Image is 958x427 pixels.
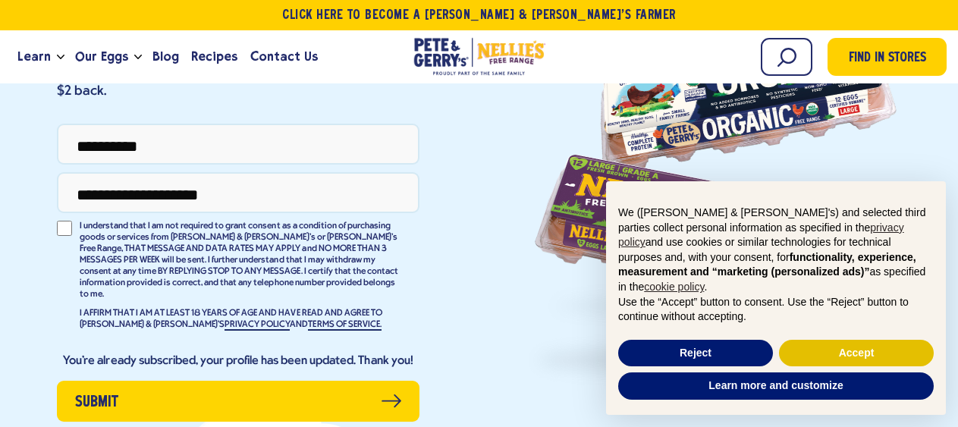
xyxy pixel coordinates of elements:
div: You're already subscribed, your profile has been updated. Thank you! [57,353,419,369]
button: Open the dropdown menu for Our Eggs [134,55,142,60]
p: Use the “Accept” button to consent. Use the “Reject” button to continue without accepting. [618,295,934,325]
a: Contact Us [244,36,324,77]
a: PRIVACY POLICY [225,320,290,331]
a: cookie policy [644,281,704,293]
span: Our Eggs [75,47,128,66]
button: Accept [779,340,934,367]
a: Our Eggs [69,36,134,77]
button: Reject [618,340,773,367]
a: Recipes [185,36,243,77]
span: Blog [152,47,179,66]
span: Contact Us [250,47,318,66]
a: Learn [11,36,57,77]
input: Search [761,38,812,76]
button: Submit [57,381,419,422]
p: We ([PERSON_NAME] & [PERSON_NAME]'s) and selected third parties collect personal information as s... [618,206,934,295]
span: Find in Stores [849,49,926,69]
input: I understand that I am not required to grant consent as a condition of purchasing goods or servic... [57,221,72,236]
button: Learn more and customize [618,372,934,400]
a: Find in Stores [828,38,947,76]
a: TERMS OF SERVICE. [308,320,381,331]
span: Learn [17,47,51,66]
p: I understand that I am not required to grant consent as a condition of purchasing goods or servic... [80,221,398,300]
a: Blog [146,36,185,77]
span: Recipes [191,47,237,66]
button: Open the dropdown menu for Learn [57,55,64,60]
p: I AFFIRM THAT I AM AT LEAST 18 YEARS OF AGE AND HAVE READ AND AGREE TO [PERSON_NAME] & [PERSON_NA... [80,308,398,331]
